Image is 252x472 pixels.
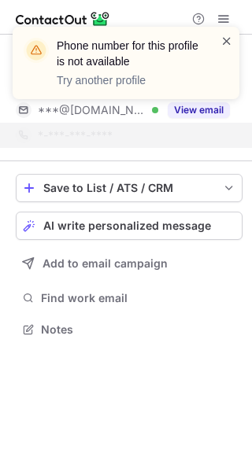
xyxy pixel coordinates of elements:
[16,174,243,202] button: save-profile-one-click
[16,249,243,278] button: Add to email campaign
[43,219,211,232] span: AI write personalized message
[24,38,49,63] img: warning
[16,287,243,309] button: Find work email
[57,72,202,88] p: Try another profile
[16,9,110,28] img: ContactOut v5.3.10
[41,291,236,305] span: Find work email
[57,38,202,69] header: Phone number for this profile is not available
[43,182,215,194] div: Save to List / ATS / CRM
[16,212,243,240] button: AI write personalized message
[41,323,236,337] span: Notes
[43,257,168,270] span: Add to email campaign
[16,319,243,341] button: Notes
